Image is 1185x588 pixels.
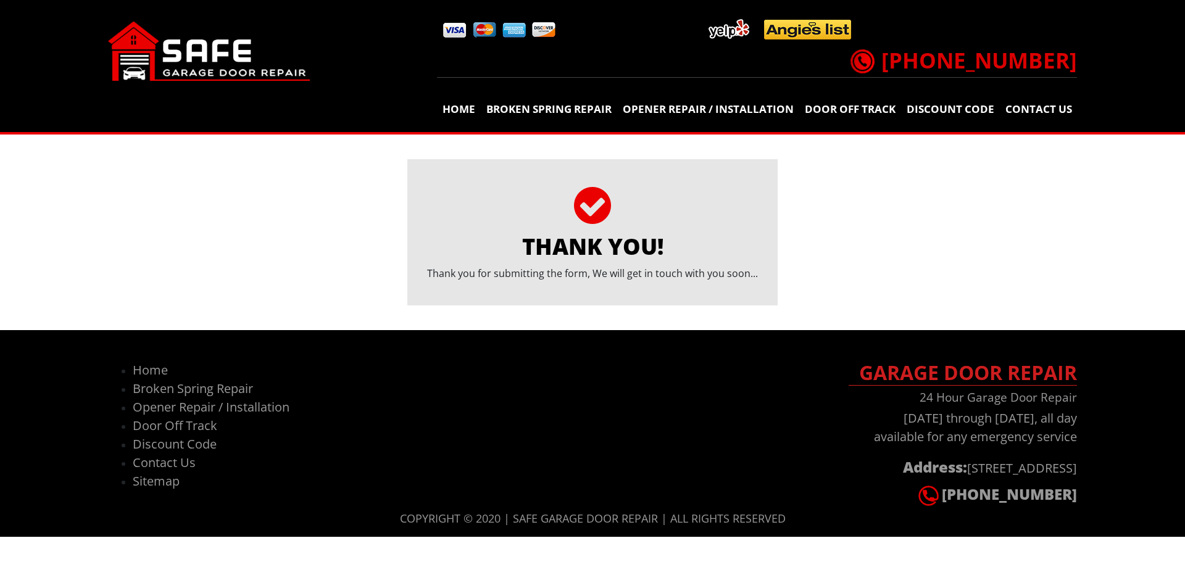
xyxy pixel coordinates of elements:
strong: Address: [903,457,967,477]
p: [DATE] through [DATE], all day available for any emergency service [849,409,1077,446]
a: Opener Repair / Installation [133,399,289,415]
a: Contact Us [1001,87,1076,131]
h3: Thank You! [420,233,765,260]
a: Door Off Track [800,87,900,131]
a: Contact Us [133,454,196,471]
img: logo1.png [108,22,310,81]
p: Thank you for submitting the form, We will get in touch with you soon... [420,266,765,281]
a: Home [438,87,480,131]
img: call.png [849,48,876,75]
img: pay1.png [443,23,467,38]
a: Broken Spring Repair [482,87,616,131]
a: Discount Code [133,436,217,452]
h2: [STREET_ADDRESS] [849,456,1077,478]
img: pay2.png [473,22,496,38]
a: Broken Spring Repair [133,380,253,397]
h4: Garage door repair [849,361,1077,385]
a: Opener Repair / Installation [618,87,798,131]
a: Discount Code [902,87,999,131]
h5: 24 Hour Garage Door Repair [849,391,1077,405]
a: Sitemap [133,473,180,489]
img: add.png [704,14,857,44]
a: [PHONE_NUMBER] [850,46,1077,75]
p: Copyright © 2020 | Safe Garage Door Repair | All Rights Reserved [108,510,1077,527]
img: pay3.png [502,23,526,38]
a: Home [133,362,168,378]
a: Door Off Track [133,417,217,434]
a: [PHONE_NUMBER] [942,484,1077,504]
img: pay4.png [532,22,555,38]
